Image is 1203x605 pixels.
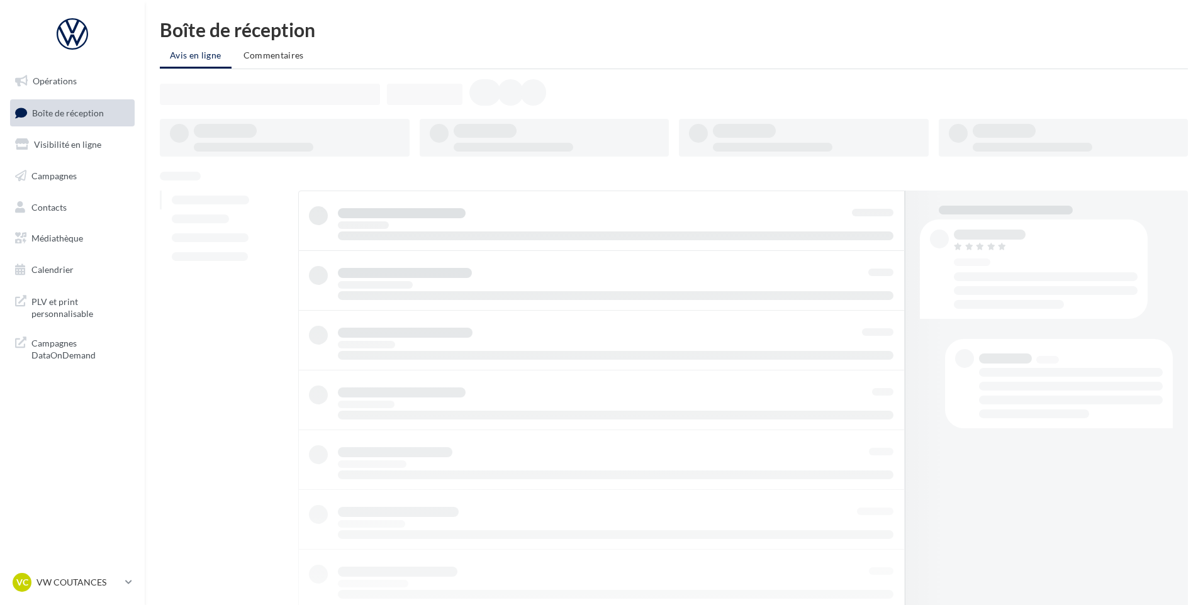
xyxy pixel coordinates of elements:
span: Calendrier [31,264,74,275]
a: Calendrier [8,257,137,283]
a: Contacts [8,194,137,221]
span: Commentaires [243,50,304,60]
a: Visibilité en ligne [8,131,137,158]
span: Contacts [31,201,67,212]
div: Boîte de réception [160,20,1188,39]
a: Campagnes [8,163,137,189]
a: Médiathèque [8,225,137,252]
a: PLV et print personnalisable [8,288,137,325]
span: Boîte de réception [32,107,104,118]
a: VC VW COUTANCES [10,570,135,594]
span: PLV et print personnalisable [31,293,130,320]
span: Opérations [33,75,77,86]
span: Visibilité en ligne [34,139,101,150]
span: Médiathèque [31,233,83,243]
p: VW COUTANCES [36,576,120,589]
a: Campagnes DataOnDemand [8,330,137,367]
span: VC [16,576,28,589]
a: Opérations [8,68,137,94]
span: Campagnes DataOnDemand [31,335,130,362]
a: Boîte de réception [8,99,137,126]
span: Campagnes [31,170,77,181]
